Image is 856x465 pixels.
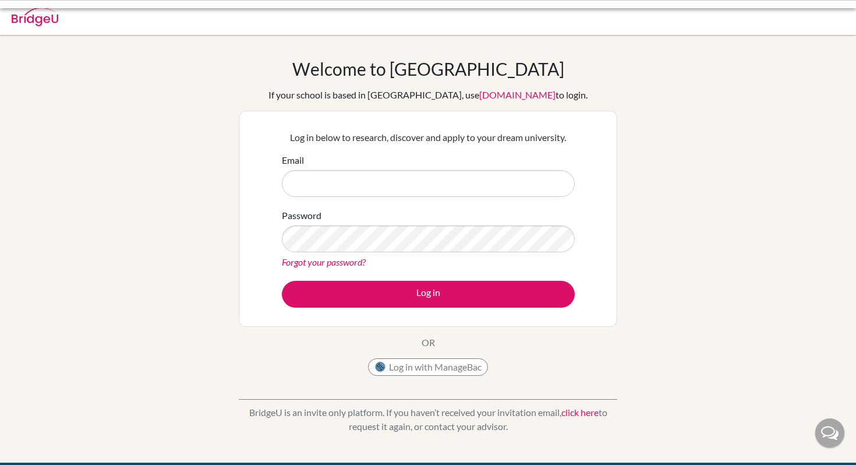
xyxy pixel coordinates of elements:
p: Log in below to research, discover and apply to your dream university. [282,131,575,145]
p: BridgeU is an invite only platform. If you haven’t received your invitation email, to request it ... [239,406,617,434]
img: Bridge-U [12,8,58,26]
h1: Welcome to [GEOGRAPHIC_DATA] [292,58,564,79]
button: Log in with ManageBac [368,358,488,376]
label: Password [282,209,321,223]
div: If your school is based in [GEOGRAPHIC_DATA], use to login. [268,88,588,102]
a: Forgot your password? [282,256,366,267]
label: Email [282,153,304,167]
a: click here [561,407,599,418]
p: OR [422,336,435,350]
a: [DOMAIN_NAME] [479,89,556,100]
button: Log in [282,281,575,308]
